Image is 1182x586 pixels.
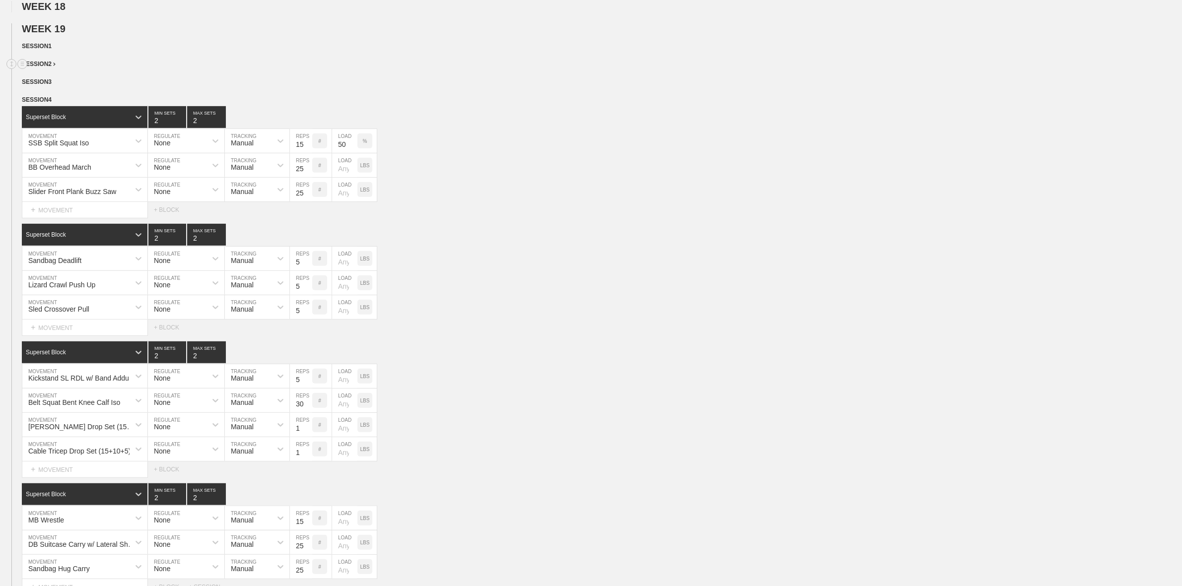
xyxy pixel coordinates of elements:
input: Any [332,178,357,201]
input: None [187,224,226,246]
div: Superset Block [26,349,66,356]
span: SESSION 1 [22,43,52,50]
span: SESSION 4 [22,96,52,103]
input: Any [332,295,357,319]
div: + BLOCK [154,206,189,213]
div: None [154,398,170,406]
p: # [318,256,321,261]
div: SSB Split Squat Iso [28,139,89,147]
div: MOVEMENT [22,202,148,218]
div: Manual [231,257,254,264]
div: Manual [231,305,254,313]
p: # [318,374,321,379]
div: DB Suitcase Carry w/ Lateral Shoulder Iso [28,540,136,548]
input: None [187,341,226,363]
div: + BLOCK [154,466,189,473]
div: Manual [231,516,254,524]
div: Sled Crossover Pull [28,305,89,313]
div: None [154,565,170,573]
div: None [154,374,170,382]
p: # [318,280,321,286]
input: Any [332,389,357,412]
span: + [31,465,35,473]
p: # [318,564,321,570]
div: None [154,281,170,289]
span: WEEK 18 [22,1,66,12]
p: # [318,540,321,545]
p: LBS [360,187,370,193]
p: # [318,516,321,521]
p: % [363,138,367,144]
input: Any [332,413,357,437]
p: # [318,447,321,452]
p: # [318,305,321,310]
img: carrot_right.png [53,63,56,66]
div: Manual [231,374,254,382]
input: Any [332,153,357,177]
span: + [31,205,35,214]
div: Manual [231,423,254,431]
p: # [318,163,321,168]
p: # [318,422,321,428]
div: MOVEMENT [22,461,148,478]
p: LBS [360,564,370,570]
input: Any [332,530,357,554]
p: LBS [360,398,370,403]
p: # [318,187,321,193]
div: MOVEMENT [22,320,148,336]
p: LBS [360,447,370,452]
input: Any [332,129,357,153]
div: Superset Block [26,231,66,238]
span: SESSION 2 [22,61,56,67]
div: BB Overhead March [28,163,91,171]
p: # [318,138,321,144]
div: Sandbag Deadlift [28,257,81,264]
div: Superset Block [26,114,66,121]
div: None [154,305,170,313]
div: Cable Tricep Drop Set (15+10+5) [28,447,131,455]
p: LBS [360,305,370,310]
div: Manual [231,188,254,195]
div: None [154,423,170,431]
input: Any [332,364,357,388]
input: Any [332,247,357,270]
p: LBS [360,422,370,428]
div: Lizard Crawl Push Up [28,281,95,289]
p: # [318,398,321,403]
div: Sandbag Hug Carry [28,565,90,573]
input: Any [332,437,357,461]
input: None [187,483,226,505]
div: Manual [231,447,254,455]
div: Superset Block [26,491,66,498]
div: Belt Squat Bent Knee Calf Iso [28,398,120,406]
div: MB Wrestle [28,516,64,524]
input: Any [332,506,357,530]
span: SESSION 3 [22,78,52,85]
div: None [154,447,170,455]
div: None [154,139,170,147]
div: Manual [231,565,254,573]
p: LBS [360,540,370,545]
div: None [154,163,170,171]
p: LBS [360,163,370,168]
p: LBS [360,280,370,286]
iframe: Chat Widget [1132,538,1182,586]
span: WEEK 19 [22,23,66,34]
div: Manual [231,139,254,147]
div: Manual [231,540,254,548]
div: [PERSON_NAME] Drop Set (15+10+5) [28,423,136,431]
div: None [154,516,170,524]
div: Kickstand SL RDL w/ Band Adduction Iso [28,374,136,382]
div: None [154,188,170,195]
input: Any [332,555,357,579]
p: LBS [360,516,370,521]
div: Manual [231,281,254,289]
div: + BLOCK [154,324,189,331]
p: LBS [360,374,370,379]
p: LBS [360,256,370,261]
div: None [154,257,170,264]
div: None [154,540,170,548]
div: Manual [231,398,254,406]
input: Any [332,271,357,295]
